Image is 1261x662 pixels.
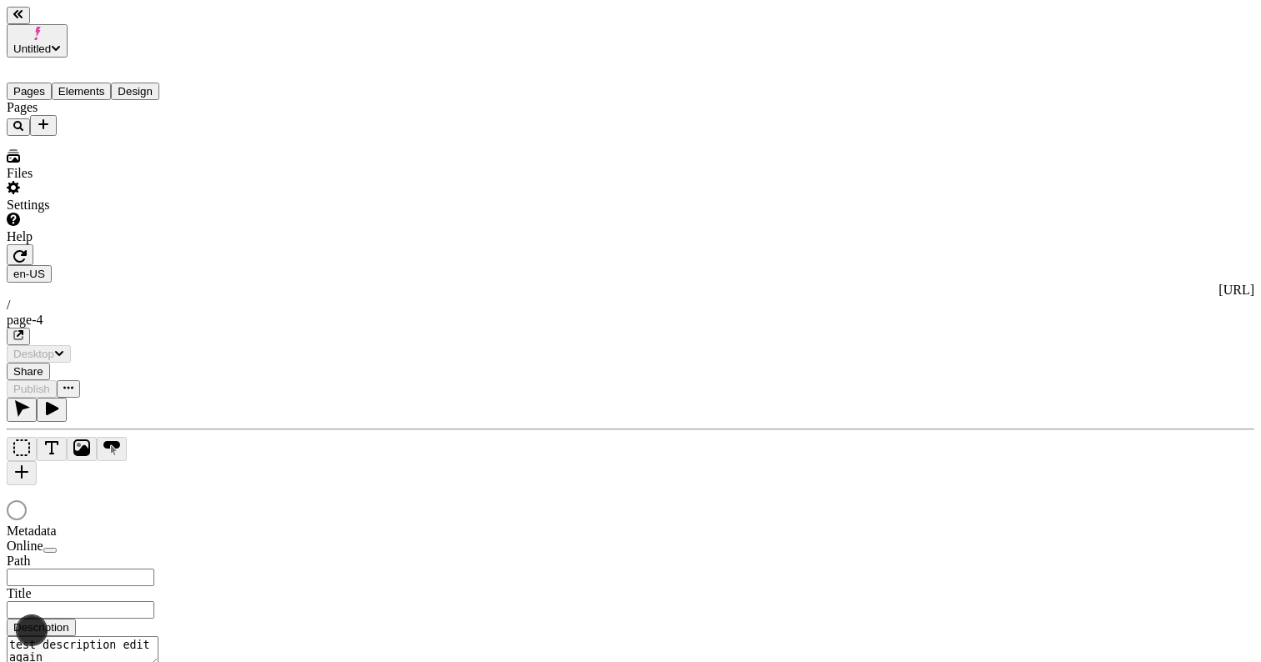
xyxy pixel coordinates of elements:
span: Publish [13,383,50,395]
button: Publish [7,380,57,398]
button: Pages [7,83,52,100]
div: page-4 [7,313,1254,328]
button: Image [67,437,97,461]
button: Description [7,619,76,636]
p: Cookie Test Route [7,13,244,28]
button: Add new [30,115,57,136]
button: Text [37,437,67,461]
span: Desktop [13,348,54,360]
button: Elements [52,83,112,100]
button: Open locale picker [7,265,52,283]
button: Design [111,83,159,100]
button: Button [97,437,127,461]
span: Path [7,554,30,568]
div: [URL] [7,283,1254,298]
button: Desktop [7,345,71,363]
button: Untitled [7,24,68,58]
div: Pages [7,100,207,115]
span: Title [7,586,32,600]
span: Untitled [13,43,51,55]
span: Share [13,365,43,378]
div: Metadata [7,524,207,539]
div: / [7,298,1254,313]
button: Share [7,363,50,380]
span: en-US [13,268,45,280]
button: Box [7,437,37,461]
div: Help [7,229,207,244]
span: Online [7,539,43,553]
div: Files [7,166,207,181]
div: Settings [7,198,207,213]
